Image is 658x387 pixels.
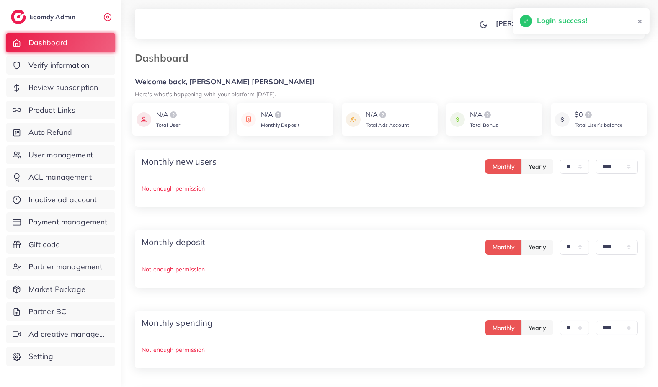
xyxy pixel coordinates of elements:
[28,351,53,362] span: Setting
[137,110,151,129] img: icon payment
[156,110,181,120] div: N/A
[366,110,409,120] div: N/A
[142,264,638,274] p: Not enough permission
[485,320,522,335] button: Monthly
[6,145,115,165] a: User management
[6,190,115,209] a: Inactive ad account
[6,123,115,142] a: Auto Refund
[241,110,256,129] img: icon payment
[583,110,593,120] img: logo
[142,318,213,328] h4: Monthly spending
[485,240,522,255] button: Monthly
[142,345,638,355] p: Not enough permission
[6,347,115,366] a: Setting
[28,172,92,183] span: ACL management
[483,110,493,120] img: logo
[28,329,109,340] span: Ad creative management
[168,110,178,120] img: logo
[521,240,553,255] button: Yearly
[28,37,67,48] span: Dashboard
[142,157,217,167] h4: Monthly new users
[261,122,299,128] span: Monthly Deposit
[156,122,181,128] span: Total User
[29,13,77,21] h2: Ecomdy Admin
[28,306,67,317] span: Partner BC
[11,10,26,24] img: logo
[575,122,623,128] span: Total User’s balance
[6,33,115,52] a: Dashboard
[470,122,498,128] span: Total Bonus
[28,261,103,272] span: Partner management
[28,217,108,227] span: Payment management
[470,110,498,120] div: N/A
[6,235,115,254] a: Gift code
[521,320,553,335] button: Yearly
[28,150,93,160] span: User management
[496,18,612,28] p: [PERSON_NAME] [PERSON_NAME]
[6,168,115,187] a: ACL management
[11,10,77,24] a: logoEcomdy Admin
[485,159,522,174] button: Monthly
[6,325,115,344] a: Ad creative management
[450,110,465,129] img: icon payment
[6,257,115,276] a: Partner management
[366,122,409,128] span: Total Ads Account
[28,60,90,71] span: Verify information
[28,284,85,295] span: Market Package
[6,280,115,299] a: Market Package
[491,15,638,32] a: [PERSON_NAME] [PERSON_NAME]avatar
[273,110,283,120] img: logo
[142,237,205,247] h4: Monthly deposit
[142,183,638,193] p: Not enough permission
[135,90,276,98] small: Here's what's happening with your platform [DATE].
[28,194,97,205] span: Inactive ad account
[28,239,60,250] span: Gift code
[346,110,361,129] img: icon payment
[6,56,115,75] a: Verify information
[28,82,98,93] span: Review subscription
[521,159,553,174] button: Yearly
[135,52,195,64] h3: Dashboard
[135,77,645,86] h5: Welcome back, [PERSON_NAME] [PERSON_NAME]!
[6,101,115,120] a: Product Links
[537,15,587,26] h5: Login success!
[6,78,115,97] a: Review subscription
[378,110,388,120] img: logo
[28,127,72,138] span: Auto Refund
[6,302,115,321] a: Partner BC
[6,212,115,232] a: Payment management
[28,105,75,116] span: Product Links
[261,110,299,120] div: N/A
[555,110,570,129] img: icon payment
[575,110,623,120] div: $0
